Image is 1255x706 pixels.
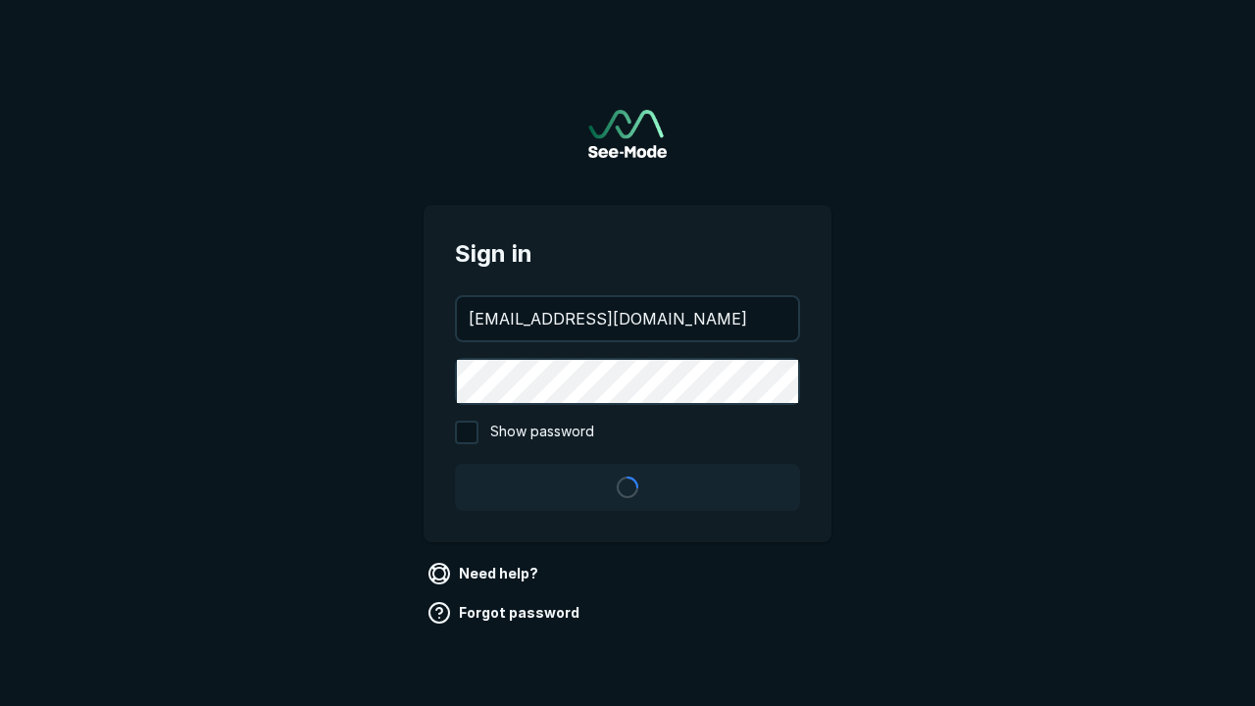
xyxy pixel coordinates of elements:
img: See-Mode Logo [588,110,667,158]
a: Need help? [424,558,546,589]
input: your@email.com [457,297,798,340]
span: Sign in [455,236,800,272]
span: Show password [490,421,594,444]
a: Go to sign in [588,110,667,158]
a: Forgot password [424,597,587,629]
